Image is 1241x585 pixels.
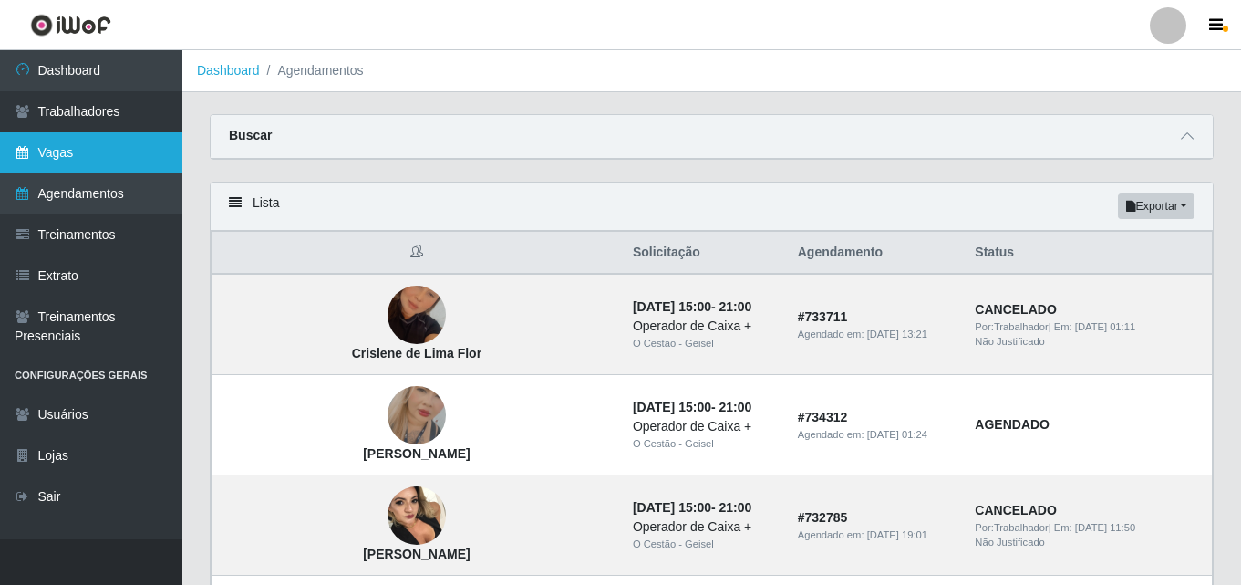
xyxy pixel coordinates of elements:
img: Gleicy Kelly Santos Costa [388,363,446,467]
div: Operador de Caixa + [633,517,776,537]
th: Solicitação [622,232,787,275]
strong: - [633,299,751,314]
div: Lista [211,183,1213,231]
div: O Cestão - Geisel [633,436,776,452]
strong: CANCELADO [975,503,1056,517]
img: Jaqueliny de Araújo Santos [388,465,446,569]
time: [DATE] 15:00 [633,299,711,314]
strong: Crislene de Lima Flor [352,346,481,360]
time: 21:00 [719,400,752,414]
time: [DATE] 15:00 [633,500,711,515]
button: Exportar [1118,193,1194,219]
time: [DATE] 19:01 [867,529,927,540]
div: Operador de Caixa + [633,317,776,336]
div: | Em: [975,520,1201,536]
strong: [PERSON_NAME] [363,446,470,461]
div: O Cestão - Geisel [633,336,776,351]
time: 21:00 [719,299,752,314]
time: [DATE] 15:00 [633,400,711,414]
time: [DATE] 01:24 [867,429,927,440]
div: | Em: [975,319,1201,335]
div: Agendado em: [798,327,954,342]
strong: [PERSON_NAME] [363,547,470,561]
li: Agendamentos [260,61,364,80]
strong: # 732785 [798,510,848,525]
strong: # 733711 [798,309,848,324]
img: Crislene de Lima Flor [388,263,446,367]
strong: - [633,500,751,515]
div: Agendado em: [798,528,954,543]
time: 21:00 [719,500,752,515]
strong: Buscar [229,128,272,142]
th: Status [964,232,1212,275]
strong: AGENDADO [975,417,1050,432]
span: Por: Trabalhador [975,321,1048,332]
strong: CANCELADO [975,302,1056,317]
div: Operador de Caixa + [633,417,776,436]
time: [DATE] 01:11 [1075,321,1135,332]
time: [DATE] 13:21 [867,329,927,340]
div: Agendado em: [798,427,954,443]
div: O Cestão - Geisel [633,537,776,552]
img: CoreUI Logo [30,14,111,37]
time: [DATE] 11:50 [1075,522,1135,533]
span: Por: Trabalhador [975,522,1048,533]
nav: breadcrumb [182,50,1241,92]
th: Agendamento [787,232,965,275]
div: Não Justificado [975,535,1201,550]
strong: - [633,400,751,414]
div: Não Justificado [975,334,1201,350]
a: Dashboard [197,63,260,78]
strong: # 734312 [798,410,848,424]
